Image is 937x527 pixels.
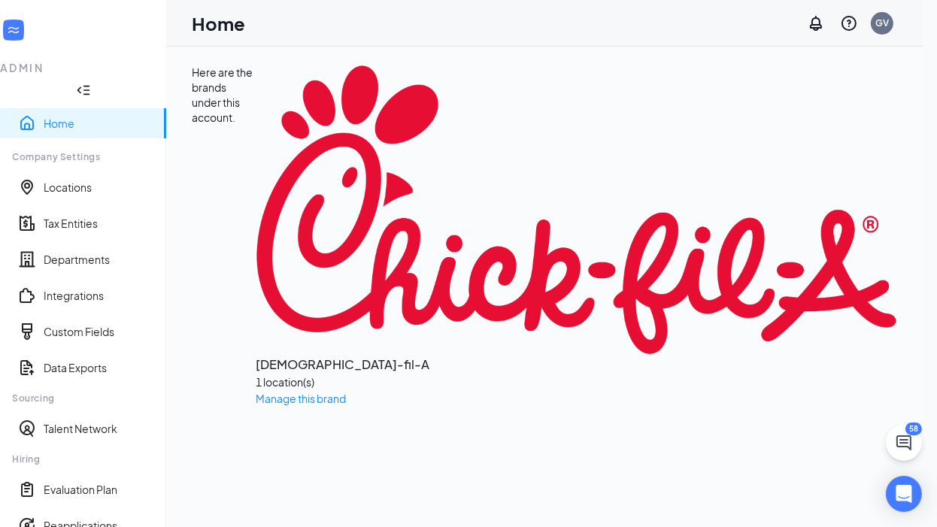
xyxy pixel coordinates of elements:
[44,116,154,131] a: Home
[256,355,897,374] h3: [DEMOGRAPHIC_DATA]-fil-A
[44,252,154,267] a: Departments
[44,421,154,436] a: Talent Network
[44,360,154,375] a: Data Exports
[875,17,889,29] div: GV
[44,216,154,231] a: Tax Entities
[256,65,897,355] img: Chick-fil-A logo
[44,180,154,195] a: Locations
[905,423,922,435] div: 58
[840,14,858,32] svg: QuestionInfo
[12,453,153,465] div: Hiring
[192,11,245,36] h1: Home
[886,476,922,512] div: Open Intercom Messenger
[12,150,153,163] div: Company Settings
[886,425,922,461] button: ChatActive
[44,288,154,303] a: Integrations
[256,392,346,405] a: Manage this brand
[256,374,897,390] div: 1 location(s)
[44,482,154,497] a: Evaluation Plan
[76,83,91,98] svg: Collapse
[807,14,825,32] svg: Notifications
[895,434,913,452] svg: ChatActive
[44,324,154,339] a: Custom Fields
[192,65,256,407] div: Here are the brands under this account.
[6,23,21,38] svg: WorkstreamLogo
[12,392,153,404] div: Sourcing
